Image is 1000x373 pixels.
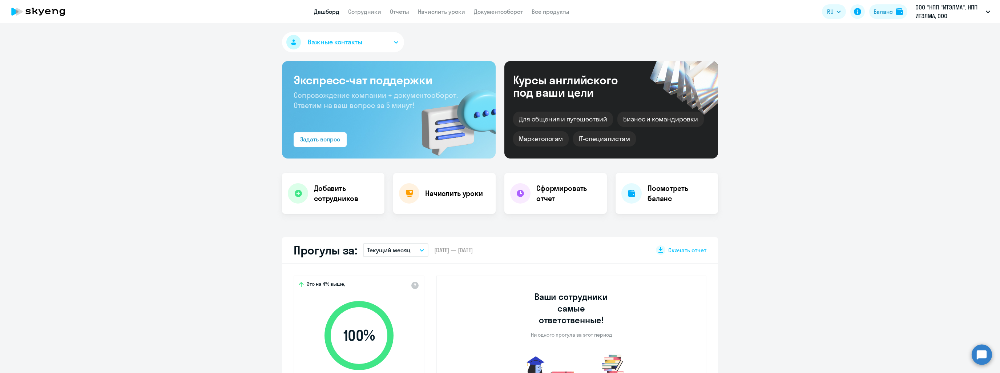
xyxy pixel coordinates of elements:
img: balance [896,8,903,15]
h3: Ваши сотрудники самые ответственные! [525,291,618,326]
div: Баланс [874,7,893,16]
button: Задать вопрос [294,132,347,147]
button: ООО "НПП "ИТЭЛМА", НПП ИТЭЛМА, ООО [912,3,994,20]
a: Сотрудники [348,8,381,15]
span: Сопровождение компании + документооборот. Ответим на ваш вопрос за 5 минут! [294,91,458,110]
span: Важные контакты [308,37,362,47]
a: Все продукты [532,8,569,15]
p: Текущий месяц [367,246,411,254]
h4: Начислить уроки [425,188,483,198]
img: bg-img [411,77,496,159]
h4: Добавить сотрудников [314,183,379,204]
span: Скачать отчет [668,246,706,254]
div: Маркетологам [513,131,569,147]
span: [DATE] — [DATE] [434,246,473,254]
span: Это на 4% выше, [307,281,345,289]
div: Курсы английского под ваши цели [513,74,637,99]
span: RU [827,7,834,16]
p: ООО "НПП "ИТЭЛМА", НПП ИТЭЛМА, ООО [915,3,983,20]
h2: Прогулы за: [294,243,357,257]
div: Бизнес и командировки [617,112,704,127]
a: Начислить уроки [418,8,465,15]
button: Важные контакты [282,32,404,52]
div: Для общения и путешествий [513,112,613,127]
div: Задать вопрос [300,135,340,144]
button: RU [822,4,846,19]
a: Документооборот [474,8,523,15]
a: Дашборд [314,8,339,15]
h3: Экспресс-чат поддержки [294,73,484,87]
h4: Сформировать отчет [536,183,601,204]
p: Ни одного прогула за этот период [531,332,612,338]
h4: Посмотреть баланс [648,183,712,204]
button: Текущий месяц [363,243,428,257]
button: Балансbalance [869,4,907,19]
a: Отчеты [390,8,409,15]
span: 100 % [317,327,401,344]
div: IT-специалистам [573,131,636,147]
